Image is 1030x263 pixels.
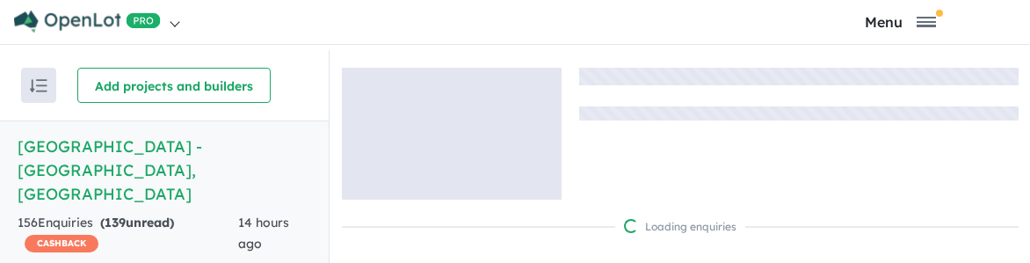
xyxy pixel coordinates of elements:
[238,215,289,252] span: 14 hours ago
[624,218,736,236] div: Loading enquiries
[14,11,161,33] img: Openlot PRO Logo White
[18,135,311,206] h5: [GEOGRAPHIC_DATA] - [GEOGRAPHIC_DATA] , [GEOGRAPHIC_DATA]
[775,13,1026,30] button: Toggle navigation
[18,213,238,255] div: 156 Enquir ies
[25,235,98,252] span: CASHBACK
[100,215,174,230] strong: ( unread)
[30,79,47,92] img: sort.svg
[77,68,271,103] button: Add projects and builders
[105,215,126,230] span: 139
